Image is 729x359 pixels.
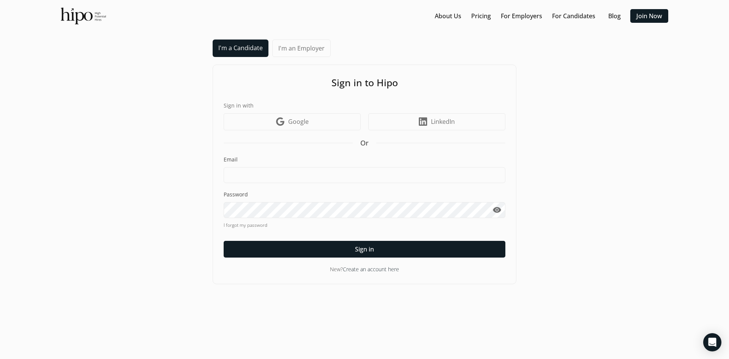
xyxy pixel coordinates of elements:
a: LinkedIn [368,113,505,130]
a: For Candidates [552,11,595,21]
span: Sign in [355,245,374,254]
label: Sign in with [224,101,505,109]
a: Join Now [636,11,662,21]
h1: Sign in to Hipo [224,76,505,90]
button: For Candidates [549,9,598,23]
a: Create an account here [343,266,399,273]
a: Blog [608,11,621,21]
a: Pricing [471,11,491,21]
a: About Us [435,11,461,21]
img: official-logo [61,8,106,24]
a: I'm a Candidate [213,40,268,57]
span: visibility [492,206,502,215]
button: Sign in [224,241,505,258]
label: Password [224,191,505,198]
button: visibility [488,202,505,218]
label: Email [224,156,505,163]
div: New? [224,265,505,273]
span: Google [288,117,309,126]
span: LinkedIn [431,117,455,126]
button: For Employers [498,9,545,23]
a: Google [224,113,361,130]
button: About Us [432,9,464,23]
a: I'm an Employer [272,40,331,57]
a: For Employers [501,11,542,21]
div: Open Intercom Messenger [703,333,721,351]
button: Pricing [468,9,494,23]
span: Or [360,138,369,148]
button: Blog [602,9,626,23]
button: Join Now [630,9,668,23]
a: I forgot my password [224,222,505,229]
